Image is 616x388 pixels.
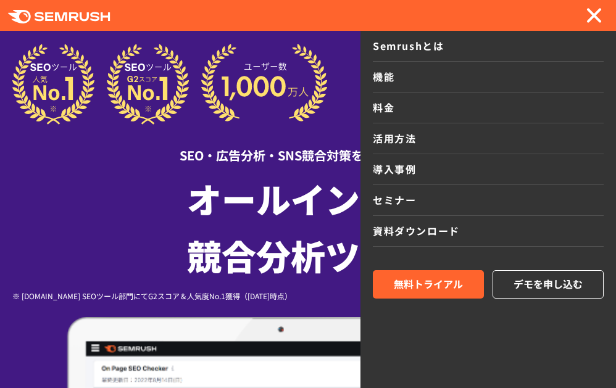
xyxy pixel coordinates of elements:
a: 料金 [373,93,604,123]
a: Semrushとは [373,31,604,62]
a: 機能 [373,62,604,93]
span: 無料トライアル [394,276,463,292]
a: 活用方法 [373,123,604,154]
h1: オールインワン 競合分析ツール [12,170,604,284]
a: 無料トライアル [373,270,484,299]
a: セミナー [373,185,604,216]
div: SEO・広告分析・SNS競合対策をこれ一つで。 [12,125,604,167]
a: 導入事例 [373,154,604,185]
span: デモを申し込む [514,276,583,292]
a: デモを申し込む [493,270,604,299]
div: ※ [DOMAIN_NAME] SEOツール部門にてG2スコア＆人気度No.1獲得（[DATE]時点） [12,290,604,302]
a: 資料ダウンロード [373,216,604,247]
